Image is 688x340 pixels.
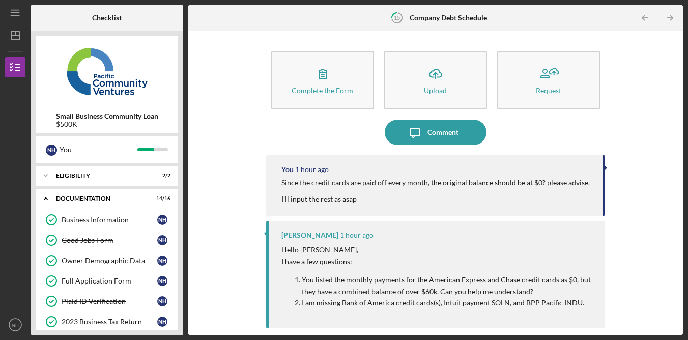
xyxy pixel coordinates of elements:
button: NH [5,315,25,335]
div: Business Information [62,216,157,224]
div: You [281,165,294,174]
button: Comment [385,120,486,145]
div: Documentation [56,195,145,202]
b: Checklist [92,14,122,22]
img: Product logo [36,41,178,102]
div: $500K [56,120,158,128]
div: Since the credit cards are paid off every month, the original balance should be at $0? please adv... [281,179,591,203]
div: 2023 Business Tax Return [62,318,157,326]
div: N H [157,276,167,286]
button: Complete the Form [271,51,374,109]
div: N H [46,145,57,156]
a: Good Jobs FormNH [41,230,173,250]
p: I am missing Bank of America credit cards(s), Intuit payment SOLN, and BPP Pacific INDU. [302,297,595,308]
div: Owner Demographic Data [62,257,157,265]
button: Request [497,51,600,109]
div: 14 / 16 [152,195,170,202]
p: You listed the monthly payments for the American Express and Chase credit cards as $0, but they h... [302,274,595,297]
div: Eligibility [56,173,145,179]
div: [PERSON_NAME] [281,231,338,239]
time: 2025-09-10 23:54 [295,165,329,174]
button: Upload [384,51,487,109]
div: Complete the Form [292,87,353,94]
div: N H [157,235,167,245]
a: Full Application FormNH [41,271,173,291]
div: Plaid ID Verification [62,297,157,305]
p: Hello [PERSON_NAME], [281,244,595,256]
div: N H [157,215,167,225]
div: N H [157,256,167,266]
div: Good Jobs Form [62,236,157,244]
a: Plaid ID VerificationNH [41,291,173,311]
a: Business InformationNH [41,210,173,230]
a: 2023 Business Tax ReturnNH [41,311,173,332]
tspan: 15 [394,14,400,21]
div: You [60,141,137,158]
div: Upload [424,87,447,94]
a: Owner Demographic DataNH [41,250,173,271]
div: N H [157,296,167,306]
b: Company Debt Schedule [410,14,487,22]
text: NH [12,322,19,328]
div: 2 / 2 [152,173,170,179]
time: 2025-09-10 23:45 [340,231,374,239]
b: Small Business Community Loan [56,112,158,120]
div: Request [536,87,561,94]
div: N H [157,317,167,327]
div: Full Application Form [62,277,157,285]
p: I have a few questions: [281,256,595,267]
div: Comment [427,120,458,145]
